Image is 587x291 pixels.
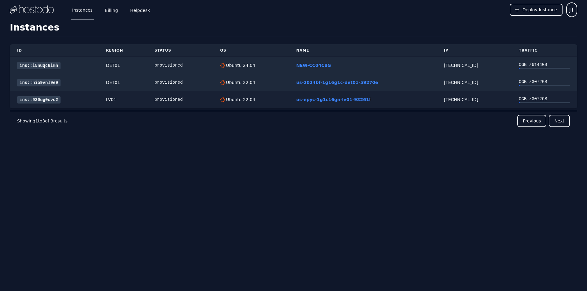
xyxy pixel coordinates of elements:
span: 3 [50,118,53,123]
div: 0 GB / 6144 GB [519,62,570,68]
th: Region [99,44,147,57]
div: DET01 [106,79,140,85]
th: OS [213,44,289,57]
a: us-2024bf-1g16g1c-det01-59270e [296,80,378,85]
th: IP [437,44,511,57]
span: JT [569,5,574,14]
a: ins::930ug0cvo2 [17,96,61,104]
div: 0 GB / 3072 GB [519,79,570,85]
a: ins::l5nuqc8lmh [17,62,61,69]
span: Deploy Instance [522,7,557,13]
a: us-epyc-1g1c16gn-lv01-93261f [296,97,371,102]
div: [TECHNICAL_ID] [444,96,504,103]
span: 3 [42,118,45,123]
th: Traffic [511,44,577,57]
div: 0 GB / 3072 GB [519,96,570,102]
div: Ubuntu 24.04 [225,62,255,68]
nav: Pagination [10,111,577,131]
div: DET01 [106,62,140,68]
div: provisioned [154,79,205,85]
button: Deploy Instance [510,4,563,16]
a: ins::hio9vnl9e9 [17,79,61,86]
img: Ubuntu 24.04 [220,63,225,68]
span: 1 [35,118,38,123]
th: Name [289,44,437,57]
div: provisioned [154,96,205,103]
a: NEW-CC04C8G [296,63,331,68]
div: [TECHNICAL_ID] [444,62,504,68]
div: Ubuntu 22.04 [225,96,255,103]
div: Ubuntu 22.04 [225,79,255,85]
h1: Instances [10,22,577,37]
th: Status [147,44,213,57]
div: LV01 [106,96,140,103]
div: [TECHNICAL_ID] [444,79,504,85]
p: Showing to of results [17,118,68,124]
img: Ubuntu 22.04 [220,97,225,102]
div: provisioned [154,62,205,68]
img: Ubuntu 22.04 [220,80,225,85]
button: Previous [517,115,546,127]
th: ID [10,44,99,57]
button: User menu [566,2,577,17]
button: Next [549,115,570,127]
img: Logo [10,5,54,14]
